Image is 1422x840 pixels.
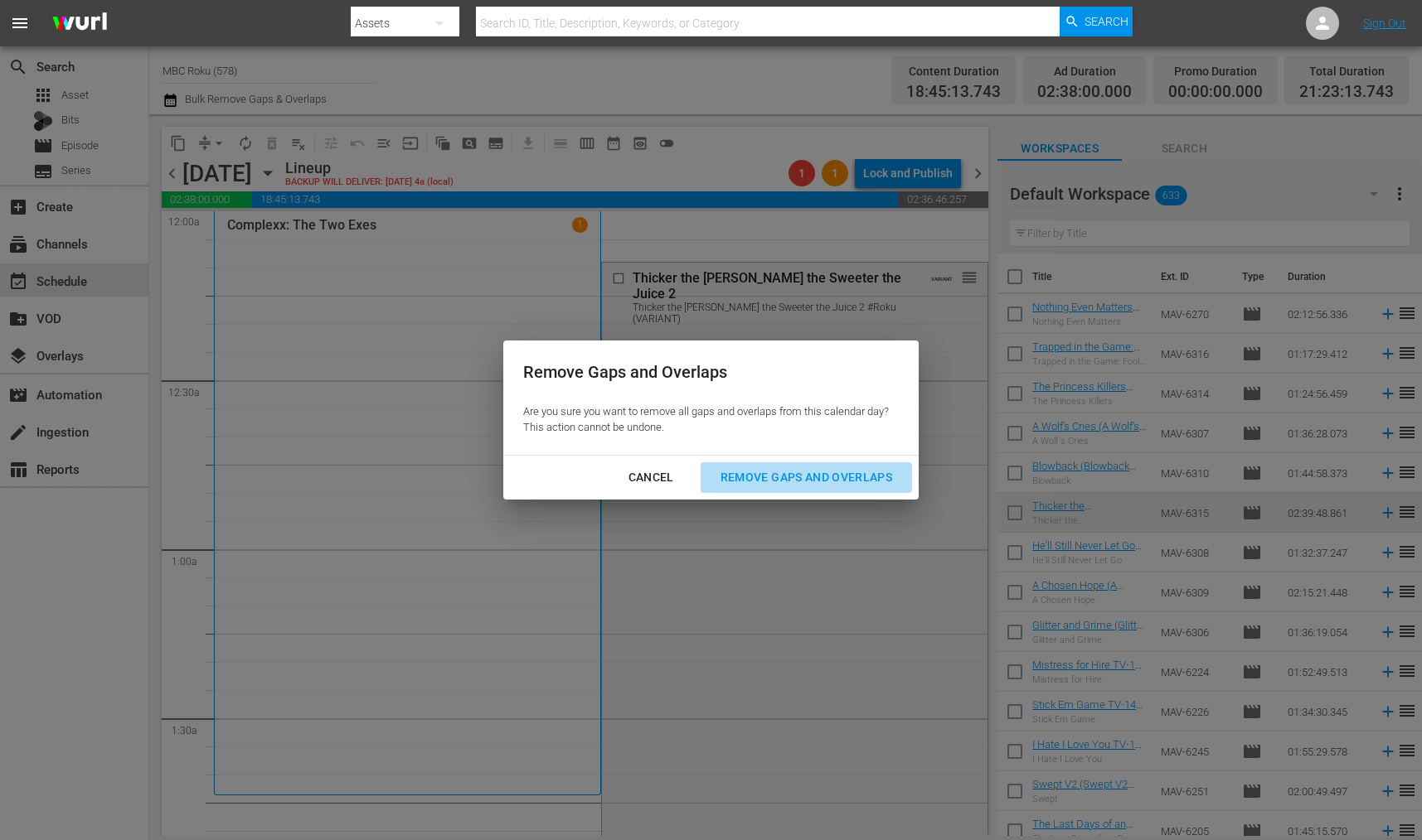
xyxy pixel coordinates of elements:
div: Remove Gaps and Overlaps [523,360,889,384]
div: Remove Gaps and Overlaps [707,467,905,488]
span: menu [10,13,30,33]
span: Search [1085,7,1128,36]
div: Cancel [615,467,687,488]
button: Cancel [609,462,694,493]
a: Sign Out [1363,17,1406,30]
p: This action cannot be undone. [523,420,889,436]
img: ans4CAIJ8jUAAAAAAAAAAAAAAAAAAAAAAAAgQb4GAAAAAAAAAAAAAAAAAAAAAAAAJMjXAAAAAAAAAAAAAAAAAAAAAAAAgAT5G... [40,4,119,43]
button: Remove Gaps and Overlaps [701,462,912,493]
p: Are you sure you want to remove all gaps and overlaps from this calendar day? [523,404,889,420]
